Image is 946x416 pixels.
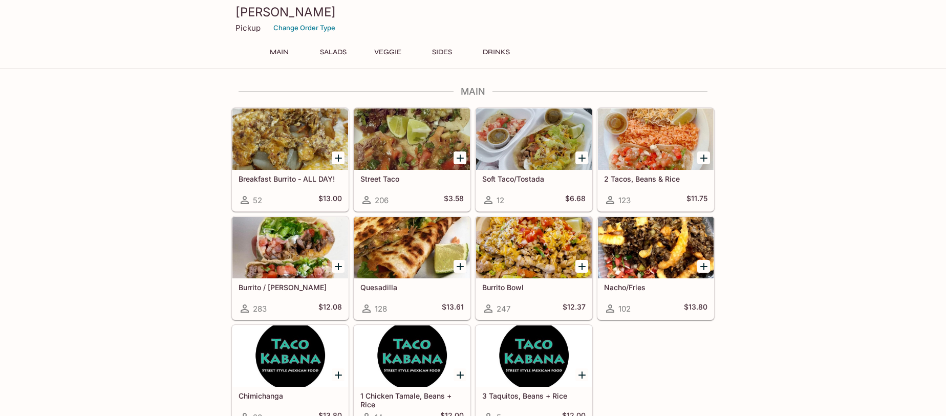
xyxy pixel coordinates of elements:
[239,174,342,183] h5: Breakfast Burrito - ALL DAY!
[354,108,470,170] div: Street Taco
[575,260,588,273] button: Add Burrito Bowl
[473,45,519,59] button: Drinks
[476,216,592,320] a: Burrito Bowl247$12.37
[364,45,411,59] button: Veggie
[354,108,470,211] a: Street Taco206$3.58
[375,195,389,205] span: 206
[575,151,588,164] button: Add Soft Taco/Tostada
[332,151,345,164] button: Add Breakfast Burrito - ALL DAY!
[618,195,631,205] span: 123
[253,195,262,205] span: 52
[444,194,464,206] h5: $3.58
[476,217,592,278] div: Burrito Bowl
[354,325,470,387] div: 1 Chicken Tamale, Beans + Rice
[419,45,465,59] button: Sides
[598,217,714,278] div: Nacho/Fries
[476,108,592,211] a: Soft Taco/Tostada12$6.68
[482,391,586,400] h5: 3 Taquitos, Beans + Rice
[310,45,356,59] button: Salads
[231,86,715,97] h4: Main
[454,151,466,164] button: Add Street Taco
[332,260,345,273] button: Add Burrito / Cali Burrito
[697,151,710,164] button: Add 2 Tacos, Beans & Rice
[360,174,464,183] h5: Street Taco
[442,302,464,315] h5: $13.61
[565,194,586,206] h5: $6.68
[318,302,342,315] h5: $12.08
[318,194,342,206] h5: $13.00
[597,216,714,320] a: Nacho/Fries102$13.80
[232,325,348,387] div: Chimichanga
[482,283,586,292] h5: Burrito Bowl
[232,108,349,211] a: Breakfast Burrito - ALL DAY!52$13.00
[354,217,470,278] div: Quesadilla
[686,194,707,206] h5: $11.75
[360,391,464,408] h5: 1 Chicken Tamale, Beans + Rice
[563,302,586,315] h5: $12.37
[497,195,504,205] span: 12
[597,108,714,211] a: 2 Tacos, Beans & Rice123$11.75
[697,260,710,273] button: Add Nacho/Fries
[618,304,631,314] span: 102
[239,283,342,292] h5: Burrito / [PERSON_NAME]
[253,304,267,314] span: 283
[482,174,586,183] h5: Soft Taco/Tostada
[360,283,464,292] h5: Quesadilla
[235,4,711,20] h3: [PERSON_NAME]
[235,23,261,33] p: Pickup
[454,368,466,381] button: Add 1 Chicken Tamale, Beans + Rice
[454,260,466,273] button: Add Quesadilla
[232,108,348,170] div: Breakfast Burrito - ALL DAY!
[239,391,342,400] h5: Chimichanga
[332,368,345,381] button: Add Chimichanga
[575,368,588,381] button: Add 3 Taquitos, Beans + Rice
[232,217,348,278] div: Burrito / Cali Burrito
[256,45,302,59] button: Main
[354,216,470,320] a: Quesadilla128$13.61
[684,302,707,315] h5: $13.80
[604,174,707,183] h5: 2 Tacos, Beans & Rice
[375,304,387,314] span: 128
[269,20,340,36] button: Change Order Type
[232,216,349,320] a: Burrito / [PERSON_NAME]283$12.08
[476,325,592,387] div: 3 Taquitos, Beans + Rice
[598,108,714,170] div: 2 Tacos, Beans & Rice
[604,283,707,292] h5: Nacho/Fries
[497,304,510,314] span: 247
[476,108,592,170] div: Soft Taco/Tostada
